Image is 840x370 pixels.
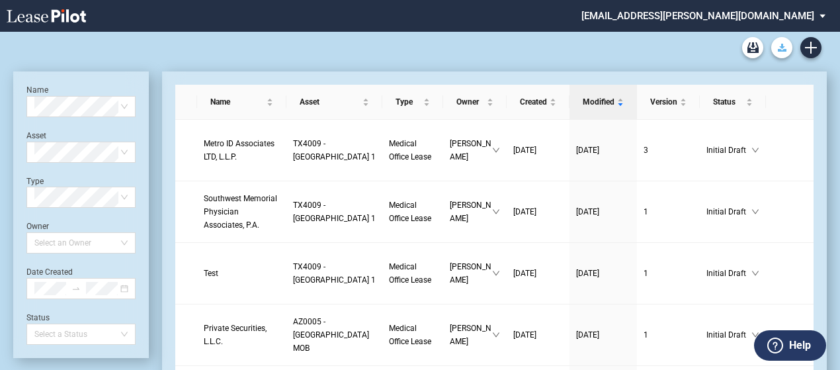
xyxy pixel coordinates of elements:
span: down [492,146,500,154]
a: Test [204,267,280,280]
span: Medical Office Lease [389,324,431,346]
a: TX4009 - [GEOGRAPHIC_DATA] 1 [293,199,376,225]
span: 1 [644,330,648,340]
span: [DATE] [576,269,599,278]
a: Medical Office Lease [389,260,437,287]
a: AZ0005 - [GEOGRAPHIC_DATA] MOB [293,315,376,355]
a: Southwest Memorial Physician Associates, P.A. [204,192,280,232]
span: [PERSON_NAME] [450,137,491,163]
th: Created [507,85,569,120]
a: 3 [644,144,694,157]
span: [PERSON_NAME] [450,322,491,348]
span: to [71,284,81,293]
span: Initial Draft [706,144,751,157]
span: AZ0005 - North Mountain MOB [293,317,369,353]
span: 1 [644,207,648,216]
span: Created [520,95,547,109]
span: Type [396,95,421,109]
a: [DATE] [513,205,563,218]
span: Status [713,95,743,109]
span: Private Securities, L.L.C. [204,324,267,346]
th: Asset [286,85,382,120]
th: Name [197,85,286,120]
label: Date Created [26,267,73,277]
span: down [492,208,500,216]
th: Owner [443,85,506,120]
a: Medical Office Lease [389,199,437,225]
a: [DATE] [576,328,630,342]
span: Initial Draft [706,267,751,280]
span: down [751,269,759,277]
span: [DATE] [576,207,599,216]
a: Medical Office Lease [389,137,437,163]
a: [DATE] [513,144,563,157]
label: Name [26,85,48,95]
span: down [751,208,759,216]
a: Create new document [800,37,821,58]
button: Download Blank Form [771,37,792,58]
span: down [751,331,759,339]
span: Initial Draft [706,328,751,342]
span: 1 [644,269,648,278]
a: 1 [644,328,694,342]
span: [PERSON_NAME] [450,199,491,225]
label: Type [26,177,44,186]
a: [DATE] [513,267,563,280]
span: down [751,146,759,154]
th: Status [700,85,766,120]
label: Asset [26,131,46,140]
span: Metro ID Associates LTD, L.L.P. [204,139,274,162]
span: Asset [300,95,360,109]
span: down [492,269,500,277]
span: Version [650,95,678,109]
span: Medical Office Lease [389,139,431,162]
span: [DATE] [576,330,599,340]
span: Medical Office Lease [389,262,431,285]
label: Owner [26,222,49,231]
span: [DATE] [513,146,536,155]
label: Help [789,337,811,354]
a: Medical Office Lease [389,322,437,348]
a: [DATE] [576,144,630,157]
span: Name [210,95,264,109]
a: 1 [644,267,694,280]
a: 1 [644,205,694,218]
a: Metro ID Associates LTD, L.L.P. [204,137,280,163]
span: Owner [456,95,483,109]
a: [DATE] [513,328,563,342]
a: Archive [742,37,763,58]
th: Type [382,85,443,120]
label: Status [26,313,50,322]
span: [DATE] [576,146,599,155]
a: TX4009 - [GEOGRAPHIC_DATA] 1 [293,137,376,163]
span: Test [204,269,218,278]
span: [DATE] [513,269,536,278]
a: Private Securities, L.L.C. [204,322,280,348]
th: Version [637,85,700,120]
span: Modified [583,95,614,109]
span: down [492,331,500,339]
span: Medical Office Lease [389,201,431,223]
span: Southwest Memorial Physician Associates, P.A. [204,194,277,230]
span: TX4009 - Southwest Plaza 1 [293,201,376,223]
a: TX4009 - [GEOGRAPHIC_DATA] 1 [293,260,376,287]
span: [PERSON_NAME] [450,260,491,287]
span: [DATE] [513,207,536,216]
a: [DATE] [576,205,630,218]
span: TX4009 - Southwest Plaza 1 [293,139,376,162]
span: 3 [644,146,648,155]
th: Modified [569,85,637,120]
md-menu: Download Blank Form List [767,37,796,58]
span: Initial Draft [706,205,751,218]
a: [DATE] [576,267,630,280]
button: Help [754,330,826,361]
span: TX4009 - Southwest Plaza 1 [293,262,376,285]
span: [DATE] [513,330,536,340]
span: swap-right [71,284,81,293]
